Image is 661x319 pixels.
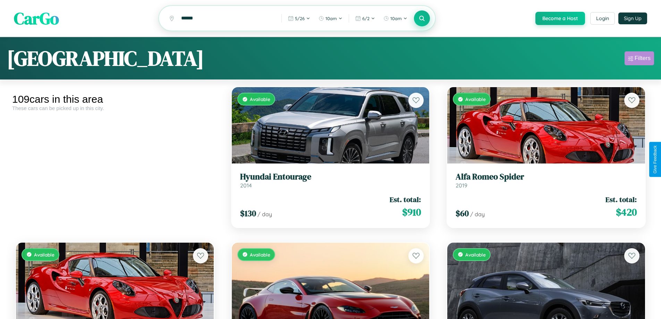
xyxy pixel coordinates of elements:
[34,252,54,258] span: Available
[390,194,421,204] span: Est. total:
[362,16,370,21] span: 6 / 2
[465,96,486,102] span: Available
[465,252,486,258] span: Available
[325,16,337,21] span: 10am
[456,182,467,189] span: 2019
[402,205,421,219] span: $ 910
[257,211,272,218] span: / day
[590,12,615,25] button: Login
[352,13,379,24] button: 6/2
[653,145,658,174] div: Give Feedback
[250,252,270,258] span: Available
[12,93,218,105] div: 109 cars in this area
[240,172,421,182] h3: Hyundai Entourage
[456,172,637,182] h3: Alfa Romeo Spider
[456,172,637,189] a: Alfa Romeo Spider2019
[250,96,270,102] span: Available
[635,55,651,62] div: Filters
[605,194,637,204] span: Est. total:
[616,205,637,219] span: $ 420
[625,51,654,65] button: Filters
[14,7,59,30] span: CarGo
[535,12,585,25] button: Become a Host
[456,208,469,219] span: $ 60
[7,44,204,73] h1: [GEOGRAPHIC_DATA]
[285,13,314,24] button: 5/26
[390,16,402,21] span: 10am
[315,13,346,24] button: 10am
[240,208,256,219] span: $ 130
[240,172,421,189] a: Hyundai Entourage2014
[12,105,218,111] div: These cars can be picked up in this city.
[618,12,647,24] button: Sign Up
[380,13,411,24] button: 10am
[295,16,305,21] span: 5 / 26
[470,211,485,218] span: / day
[240,182,252,189] span: 2014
